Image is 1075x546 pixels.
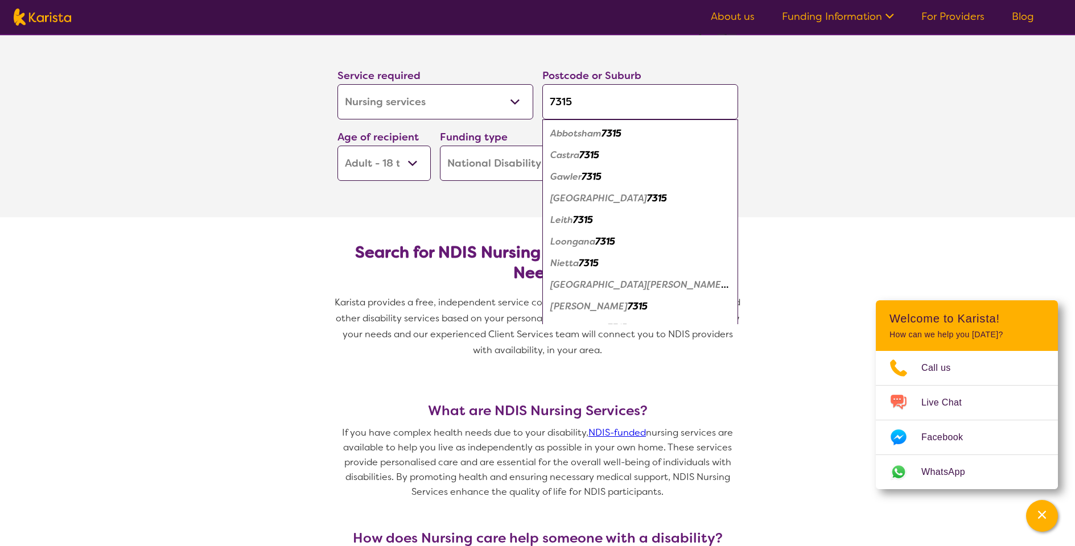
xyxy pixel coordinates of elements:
[548,123,732,144] div: Abbotsham 7315
[876,455,1058,489] a: Web link opens in a new tab.
[333,403,743,419] h3: What are NDIS Nursing Services?
[548,296,732,317] div: Preston 7315
[1012,10,1034,23] a: Blog
[550,235,595,247] em: Loongana
[1026,500,1058,532] button: Channel Menu
[876,351,1058,489] ul: Choose channel
[550,171,582,183] em: Gawler
[550,300,628,312] em: [PERSON_NAME]
[579,257,599,269] em: 7315
[548,231,732,253] div: Loongana 7315
[647,192,667,204] em: 7315
[628,300,648,312] em: 7315
[548,274,732,296] div: North Motton 7315
[550,214,573,226] em: Leith
[921,359,965,377] span: Call us
[548,253,732,274] div: Nietta 7315
[337,69,421,82] label: Service required
[333,530,743,546] h3: How does Nursing care help someone with a disability?
[550,322,607,334] em: South Nietta
[550,279,728,291] em: [GEOGRAPHIC_DATA][PERSON_NAME]
[550,257,579,269] em: Nietta
[335,296,743,356] span: Karista provides a free, independent service connecting you with NDIS Nursing Services and other ...
[579,149,599,161] em: 7315
[548,317,732,339] div: South Nietta 7315
[548,166,732,188] div: Gawler 7315
[921,394,975,411] span: Live Chat
[542,84,738,119] input: Type
[921,464,979,481] span: WhatsApp
[889,312,1044,325] h2: Welcome to Karista!
[550,149,579,161] em: Castra
[333,425,743,499] p: If you have complex health needs due to your disability, nursing services are available to help y...
[782,10,894,23] a: Funding Information
[548,188,732,209] div: Gunns Plains 7315
[347,242,729,283] h2: Search for NDIS Nursing Services by Location & Needs
[582,171,602,183] em: 7315
[542,69,641,82] label: Postcode or Suburb
[607,322,627,334] em: 7315
[876,300,1058,489] div: Channel Menu
[921,10,985,23] a: For Providers
[548,209,732,231] div: Leith 7315
[573,214,593,226] em: 7315
[550,192,647,204] em: [GEOGRAPHIC_DATA]
[921,429,977,446] span: Facebook
[602,127,621,139] em: 7315
[337,130,419,144] label: Age of recipient
[595,235,615,247] em: 7315
[550,127,602,139] em: Abbotsham
[548,144,732,166] div: Castra 7315
[588,427,646,439] a: NDIS-funded
[889,330,1044,340] p: How can we help you [DATE]?
[711,10,755,23] a: About us
[14,9,71,26] img: Karista logo
[440,130,508,144] label: Funding type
